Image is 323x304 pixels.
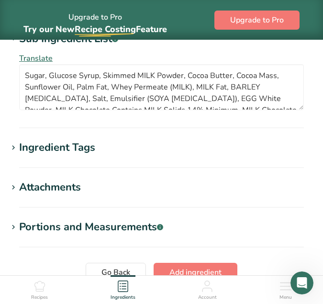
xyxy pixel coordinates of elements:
[86,263,146,282] button: Go Back
[75,23,136,35] span: Recipe Costing
[31,294,48,301] span: Recipes
[19,53,53,64] span: Translate
[23,4,167,36] div: Upgrade to Pro
[290,271,313,294] iframe: Intercom live chat
[19,140,95,156] div: Ingredient Tags
[279,294,292,301] span: Menu
[154,263,237,282] button: Add ingredient
[19,180,81,195] div: Attachments
[19,219,163,235] div: Portions and Measurements
[111,294,135,301] span: Ingredients
[101,267,130,278] span: Go Back
[23,23,167,35] span: Try our New Feature
[198,276,217,302] a: Account
[198,294,217,301] span: Account
[169,267,222,278] span: Add ingredient
[230,14,284,26] span: Upgrade to Pro
[111,276,135,302] a: Ingredients
[214,11,300,30] button: Upgrade to Pro
[31,276,48,302] a: Recipes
